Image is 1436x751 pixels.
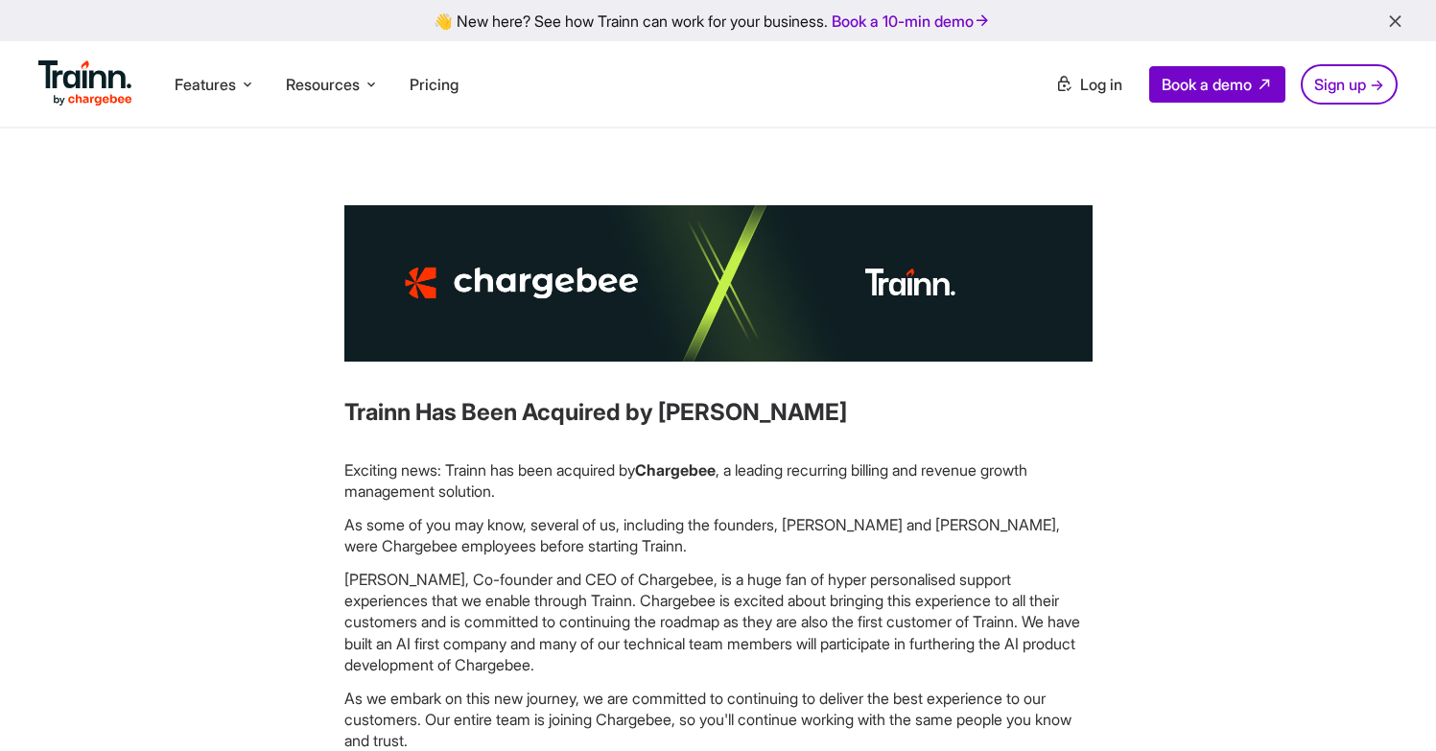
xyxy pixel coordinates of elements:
h3: Trainn Has Been Acquired by [PERSON_NAME] [344,396,1093,429]
span: Log in [1080,75,1122,94]
a: Sign up → [1301,64,1398,105]
span: Features [175,74,236,95]
b: Chargebee [635,460,716,480]
p: [PERSON_NAME], Co-founder and CEO of Chargebee, is a huge fan of hyper personalised support exper... [344,569,1093,676]
a: Pricing [410,75,459,94]
a: Book a 10-min demo [828,8,995,35]
p: Exciting news: Trainn has been acquired by , a leading recurring billing and revenue growth manag... [344,459,1093,503]
img: Trainn Logo [38,60,132,106]
span: Book a demo [1162,75,1252,94]
img: Partner Training built on Trainn | Buildops [344,205,1093,362]
span: Resources [286,74,360,95]
p: As some of you may know, several of us, including the founders, [PERSON_NAME] and [PERSON_NAME], ... [344,514,1093,557]
a: Log in [1044,67,1134,102]
a: Book a demo [1149,66,1285,103]
div: 👋 New here? See how Trainn can work for your business. [12,12,1424,30]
